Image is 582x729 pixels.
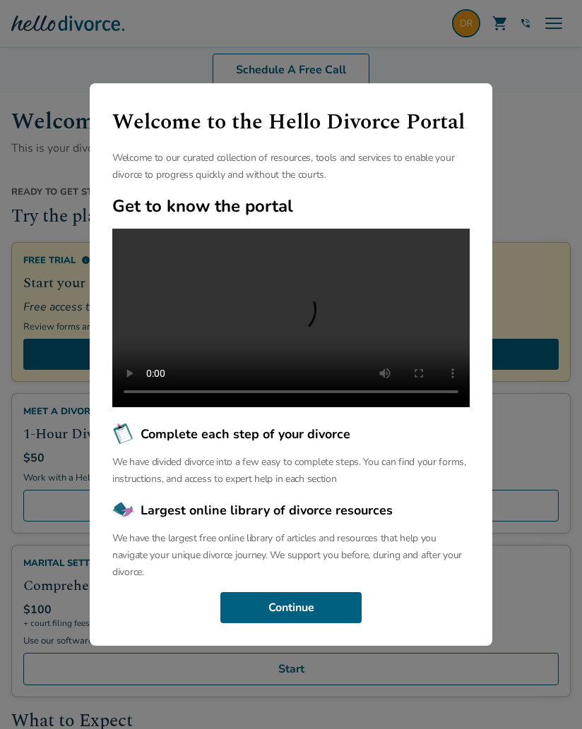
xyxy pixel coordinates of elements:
[511,661,582,729] iframe: Chat Widget
[112,530,470,581] p: We have the largest free online library of articles and resources that help you navigate your uni...
[112,106,470,138] h1: Welcome to the Hello Divorce Portal
[112,195,470,217] h2: Get to know the portal
[112,423,135,445] img: Complete each step of your divorce
[112,454,470,488] p: We have divided divorce into a few easy to complete steps. You can find your forms, instructions,...
[112,499,135,522] img: Largest online library of divorce resources
[141,501,393,519] span: Largest online library of divorce resources
[141,425,350,443] span: Complete each step of your divorce
[112,150,470,183] p: Welcome to our curated collection of resources, tools and services to enable your divorce to prog...
[220,592,362,623] button: Continue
